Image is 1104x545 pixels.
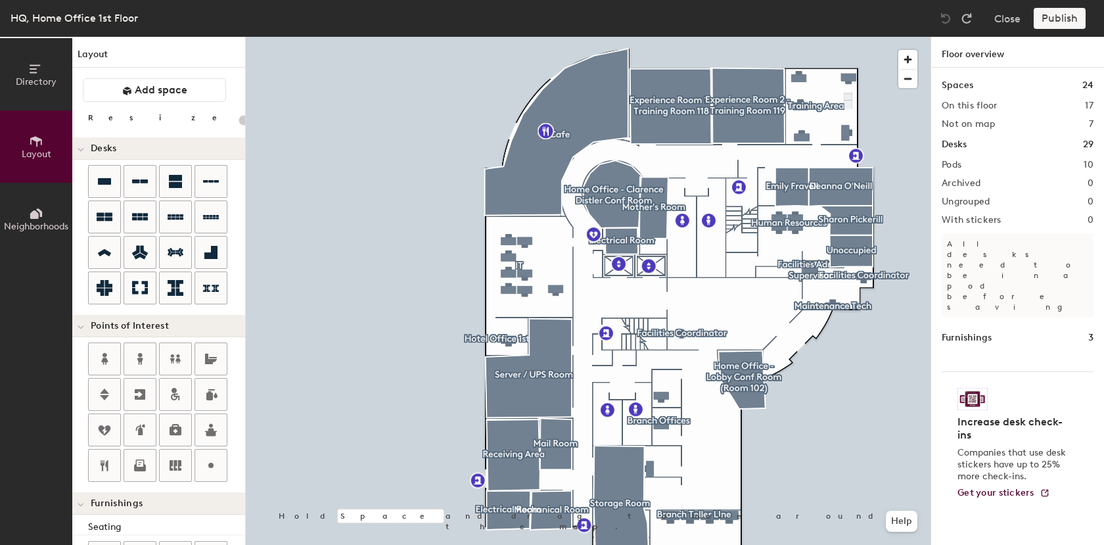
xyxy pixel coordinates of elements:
h1: 29 [1083,137,1093,152]
p: Companies that use desk stickers have up to 25% more check-ins. [957,447,1070,483]
p: All desks need to be in a pod before saving [942,233,1093,318]
h2: 17 [1085,101,1093,111]
h1: Layout [72,47,245,68]
h1: Furnishings [942,331,992,345]
h1: Floor overview [931,37,1104,68]
h2: 0 [1088,215,1093,225]
span: Get your stickers [957,487,1034,498]
img: Undo [939,12,952,25]
span: Directory [16,76,57,87]
h4: Increase desk check-ins [957,415,1070,442]
h2: With stickers [942,215,1001,225]
h1: Desks [942,137,967,152]
h2: 7 [1089,119,1093,130]
span: Furnishings [91,498,143,509]
h2: 10 [1084,160,1093,170]
h1: 24 [1082,78,1093,93]
h2: Pods [942,160,961,170]
button: Help [886,511,917,532]
img: Sticker logo [957,388,988,410]
img: Redo [960,12,973,25]
h2: Ungrouped [942,197,990,207]
h2: On this floor [942,101,998,111]
span: Points of Interest [91,321,169,331]
span: Desks [91,143,116,154]
a: Get your stickers [957,488,1050,499]
span: Layout [22,149,51,160]
h2: 0 [1088,178,1093,189]
h2: Archived [942,178,980,189]
h2: 0 [1088,197,1093,207]
h2: Not on map [942,119,995,130]
div: HQ, Home Office 1st Floor [11,10,138,26]
button: Close [994,8,1021,29]
h1: Spaces [942,78,973,93]
button: Add space [83,78,226,102]
div: Resize [88,112,233,123]
span: Neighborhoods [4,221,68,232]
h1: 3 [1088,331,1093,345]
div: Seating [88,520,245,534]
span: Add space [135,83,187,97]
